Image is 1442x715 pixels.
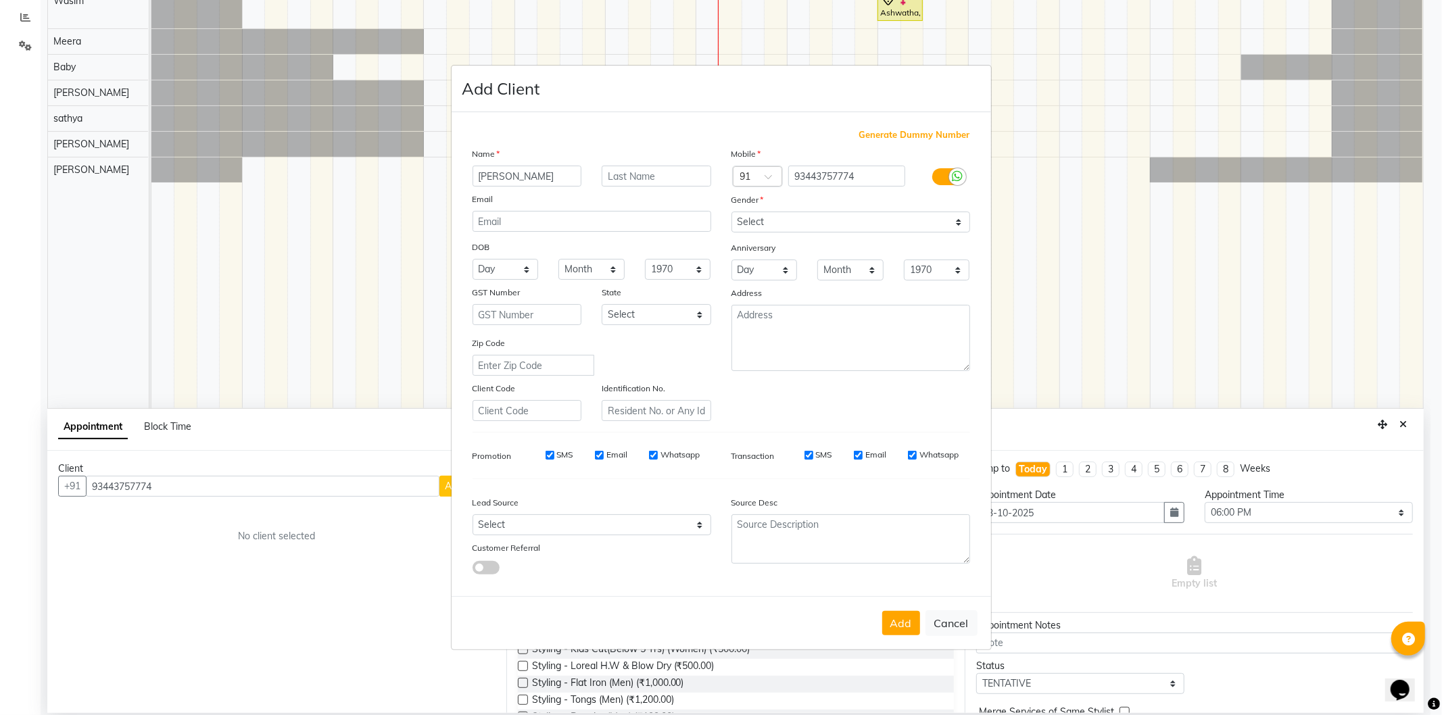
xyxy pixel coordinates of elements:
label: Whatsapp [660,449,700,461]
input: Last Name [602,166,711,187]
input: Email [473,211,711,232]
label: GST Number [473,287,521,299]
h4: Add Client [462,76,540,101]
label: Promotion [473,450,512,462]
label: SMS [557,449,573,461]
label: Email [865,449,886,461]
label: Name [473,148,500,160]
label: Anniversary [731,242,776,254]
label: DOB [473,241,490,253]
span: Generate Dummy Number [859,128,970,142]
input: Enter Zip Code [473,355,594,376]
label: Client Code [473,383,516,395]
label: SMS [816,449,832,461]
label: Lead Source [473,497,519,509]
input: Client Code [473,400,582,421]
input: Mobile [788,166,905,187]
label: Address [731,287,763,299]
label: Zip Code [473,337,506,349]
button: Cancel [926,610,978,636]
label: Gender [731,194,764,206]
input: Resident No. or Any Id [602,400,711,421]
label: Mobile [731,148,761,160]
input: GST Number [473,304,582,325]
label: Customer Referral [473,542,541,554]
label: Whatsapp [919,449,959,461]
label: Identification No. [602,383,665,395]
button: Add [882,611,920,635]
input: First Name [473,166,582,187]
label: State [602,287,621,299]
label: Source Desc [731,497,778,509]
label: Email [606,449,627,461]
label: Transaction [731,450,775,462]
label: Email [473,193,494,205]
